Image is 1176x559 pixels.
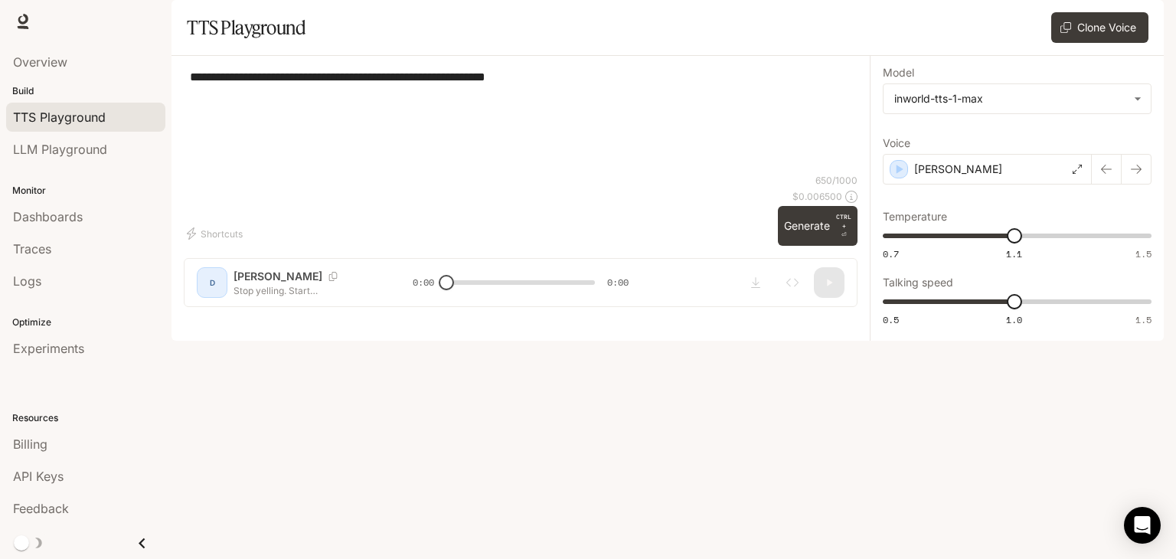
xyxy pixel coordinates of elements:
[1006,247,1022,260] span: 1.1
[894,91,1126,106] div: inworld-tts-1-max
[184,221,249,246] button: Shortcuts
[883,277,953,288] p: Talking speed
[1135,313,1151,326] span: 1.5
[883,138,910,149] p: Voice
[883,211,947,222] p: Temperature
[914,162,1002,177] p: [PERSON_NAME]
[1006,313,1022,326] span: 1.0
[778,206,857,246] button: GenerateCTRL +⏎
[1124,507,1161,544] div: Open Intercom Messenger
[883,67,914,78] p: Model
[187,12,305,43] h1: TTS Playground
[836,212,851,240] p: ⏎
[883,247,899,260] span: 0.7
[836,212,851,230] p: CTRL +
[883,313,899,326] span: 0.5
[1135,247,1151,260] span: 1.5
[1051,12,1148,43] button: Clone Voice
[815,174,857,187] p: 650 / 1000
[884,84,1151,113] div: inworld-tts-1-max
